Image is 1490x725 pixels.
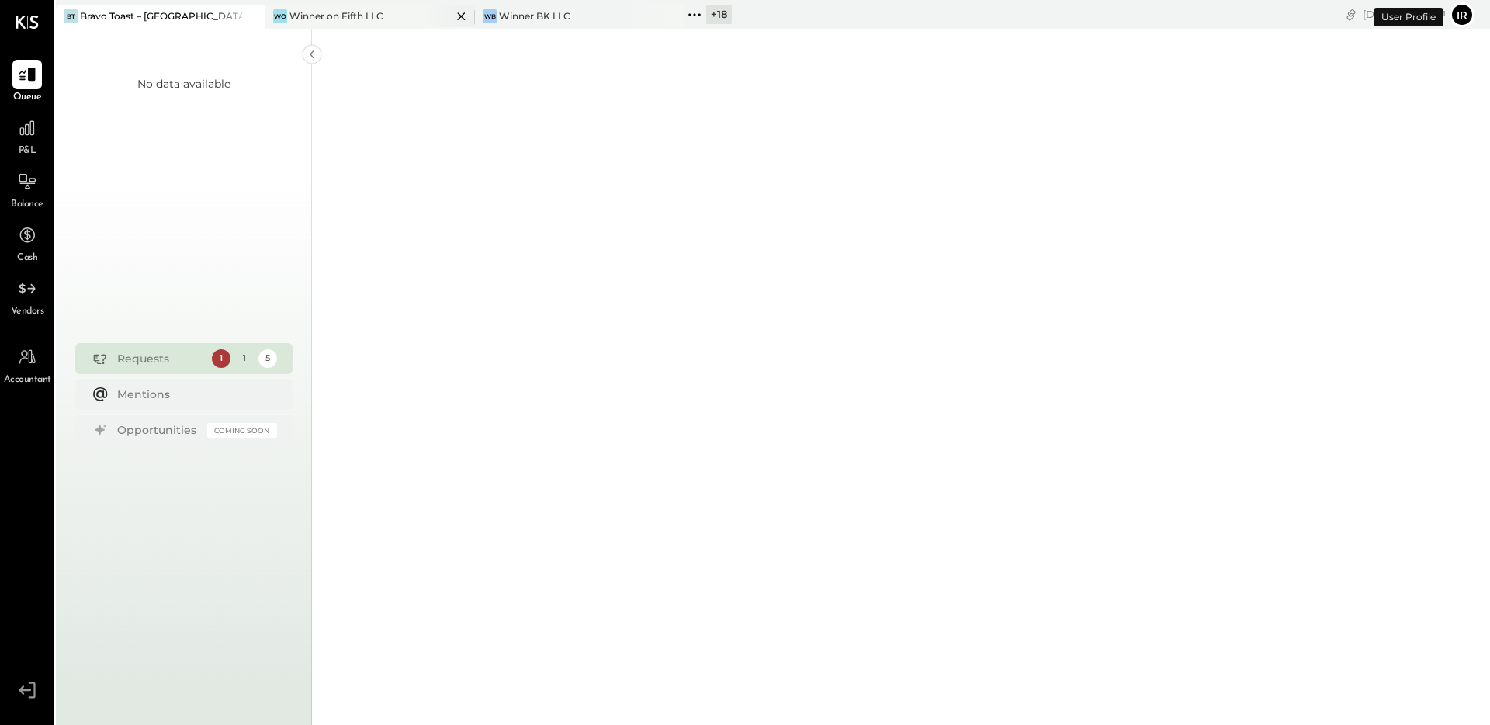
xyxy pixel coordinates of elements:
[1,220,54,265] a: Cash
[1,60,54,105] a: Queue
[483,9,497,23] div: WB
[11,198,43,212] span: Balance
[17,251,37,265] span: Cash
[1374,8,1443,26] div: User Profile
[19,144,36,158] span: P&L
[258,349,277,368] div: 5
[235,349,254,368] div: 1
[273,9,287,23] div: Wo
[80,9,242,23] div: Bravo Toast – [GEOGRAPHIC_DATA]
[1450,2,1474,27] button: Ir
[117,387,269,402] div: Mentions
[289,9,383,23] div: Winner on Fifth LLC
[706,5,732,24] div: + 18
[137,76,230,92] div: No data available
[1,167,54,212] a: Balance
[11,305,44,319] span: Vendors
[64,9,78,23] div: BT
[1363,7,1446,22] div: [DATE]
[212,349,230,368] div: 1
[13,91,42,105] span: Queue
[4,373,51,387] span: Accountant
[1,113,54,158] a: P&L
[1,342,54,387] a: Accountant
[117,351,204,366] div: Requests
[499,9,570,23] div: Winner BK LLC
[1,274,54,319] a: Vendors
[207,423,277,438] div: Coming Soon
[1343,6,1359,23] div: copy link
[117,422,199,438] div: Opportunities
